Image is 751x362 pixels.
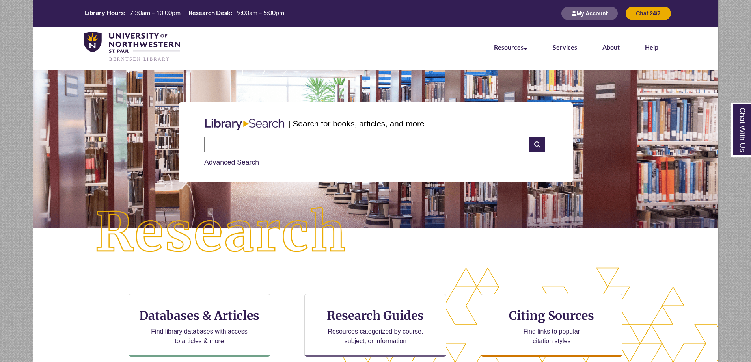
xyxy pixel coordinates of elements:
[504,308,600,323] h3: Citing Sources
[311,308,440,323] h3: Research Guides
[288,117,424,130] p: | Search for books, articles, and more
[82,8,287,19] a: Hours Today
[130,9,181,16] span: 7:30am – 10:00pm
[204,158,259,166] a: Advanced Search
[135,308,264,323] h3: Databases & Articles
[513,327,590,346] p: Find links to popular citation styles
[304,294,446,357] a: Research Guides Resources categorized by course, subject, or information
[82,8,287,18] table: Hours Today
[84,32,180,62] img: UNWSP Library Logo
[185,8,233,17] th: Research Desk:
[148,327,251,346] p: Find library databases with access to articles & more
[481,294,622,357] a: Citing Sources Find links to popular citation styles
[237,9,284,16] span: 9:00am – 5:00pm
[645,43,658,51] a: Help
[324,327,427,346] p: Resources categorized by course, subject, or information
[561,7,618,20] button: My Account
[553,43,577,51] a: Services
[561,10,618,17] a: My Account
[529,137,544,152] i: Search
[626,7,671,20] button: Chat 24/7
[82,8,127,17] th: Library Hours:
[626,10,671,17] a: Chat 24/7
[129,294,270,357] a: Databases & Articles Find library databases with access to articles & more
[602,43,620,51] a: About
[201,115,288,134] img: Libary Search
[67,179,375,286] img: Research
[494,43,527,51] a: Resources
